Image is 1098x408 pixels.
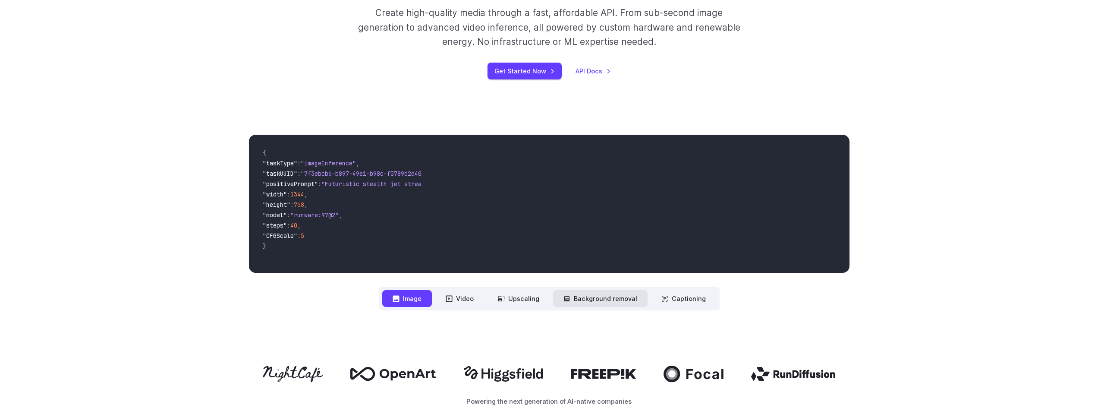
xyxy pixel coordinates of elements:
[263,201,290,209] span: "height"
[304,201,308,209] span: ,
[263,149,266,157] span: {
[357,6,741,49] p: Create high-quality media through a fast, affordable API. From sub-second image generation to adv...
[287,211,290,219] span: :
[356,159,359,167] span: ,
[249,396,849,406] p: Powering the next generation of AI-native companies
[294,201,304,209] span: 768
[290,221,297,229] span: 40
[263,159,297,167] span: "taskType"
[297,232,301,240] span: :
[263,211,287,219] span: "model"
[297,170,301,177] span: :
[488,63,562,79] a: Get Started Now
[297,221,301,229] span: ,
[304,190,308,198] span: ,
[651,290,716,307] button: Captioning
[263,170,297,177] span: "taskUUID"
[301,232,304,240] span: 5
[263,180,318,188] span: "positivePrompt"
[263,242,266,250] span: }
[290,211,339,219] span: "runware:97@2"
[382,290,432,307] button: Image
[297,159,301,167] span: :
[263,232,297,240] span: "CFGScale"
[576,66,611,76] a: API Docs
[290,190,304,198] span: 1344
[321,180,636,188] span: "Futuristic stealth jet streaking through a neon-lit cityscape with glowing purple exhaust"
[553,290,648,307] button: Background removal
[488,290,550,307] button: Upscaling
[263,221,287,229] span: "steps"
[318,180,321,188] span: :
[287,221,290,229] span: :
[287,190,290,198] span: :
[290,201,294,209] span: :
[301,159,356,167] span: "imageInference"
[435,290,484,307] button: Video
[301,170,432,177] span: "7f3ebcb6-b897-49e1-b98c-f5789d2d40d7"
[263,190,287,198] span: "width"
[339,211,342,219] span: ,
